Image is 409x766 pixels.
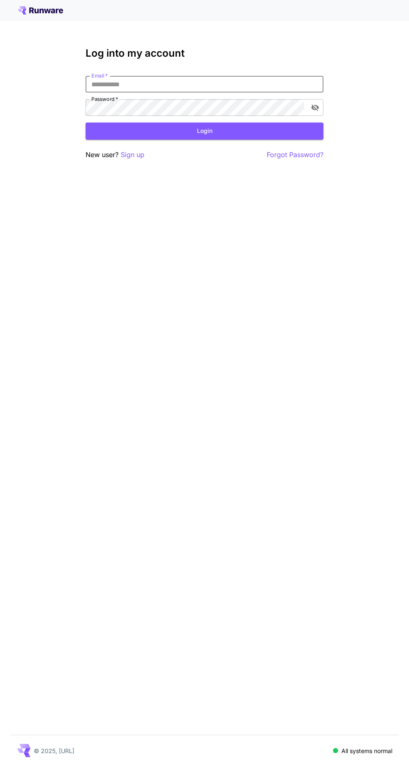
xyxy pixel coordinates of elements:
[91,95,118,103] label: Password
[86,150,144,160] p: New user?
[121,150,144,160] button: Sign up
[91,72,108,79] label: Email
[86,123,323,140] button: Login
[308,100,323,115] button: toggle password visibility
[341,746,392,755] p: All systems normal
[267,150,323,160] button: Forgot Password?
[86,48,323,59] h3: Log into my account
[34,746,74,755] p: © 2025, [URL]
